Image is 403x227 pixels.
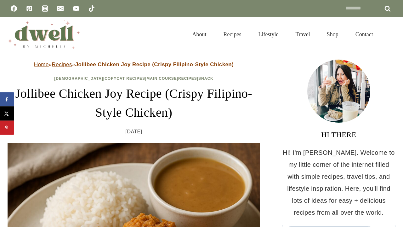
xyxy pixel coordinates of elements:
a: Main Course [146,76,177,81]
a: Recipes [52,61,72,67]
img: DWELL by michelle [8,20,80,49]
time: [DATE] [126,127,142,137]
a: Copycat Recipes [105,76,145,81]
a: Recipes [178,76,197,81]
a: [DEMOGRAPHIC_DATA] [54,76,103,81]
a: TikTok [85,2,98,15]
a: Facebook [8,2,20,15]
button: View Search Form [385,29,395,40]
a: Contact [347,23,382,45]
a: YouTube [70,2,82,15]
a: Pinterest [23,2,36,15]
a: Instagram [39,2,51,15]
a: About [184,23,215,45]
strong: Jollibee Chicken Joy Recipe (Crispy Filipino-Style Chicken) [75,61,234,67]
p: Hi! I'm [PERSON_NAME]. Welcome to my little corner of the internet filled with simple recipes, tr... [282,147,395,218]
a: Recipes [215,23,250,45]
a: Travel [287,23,318,45]
span: | | | | [54,76,213,81]
h3: HI THERE [282,129,395,140]
a: Lifestyle [250,23,287,45]
a: Shop [318,23,347,45]
h1: Jollibee Chicken Joy Recipe (Crispy Filipino-Style Chicken) [8,84,260,122]
span: » » [34,61,234,67]
nav: Primary Navigation [184,23,382,45]
a: Home [34,61,49,67]
a: Email [54,2,67,15]
a: Snack [198,76,213,81]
